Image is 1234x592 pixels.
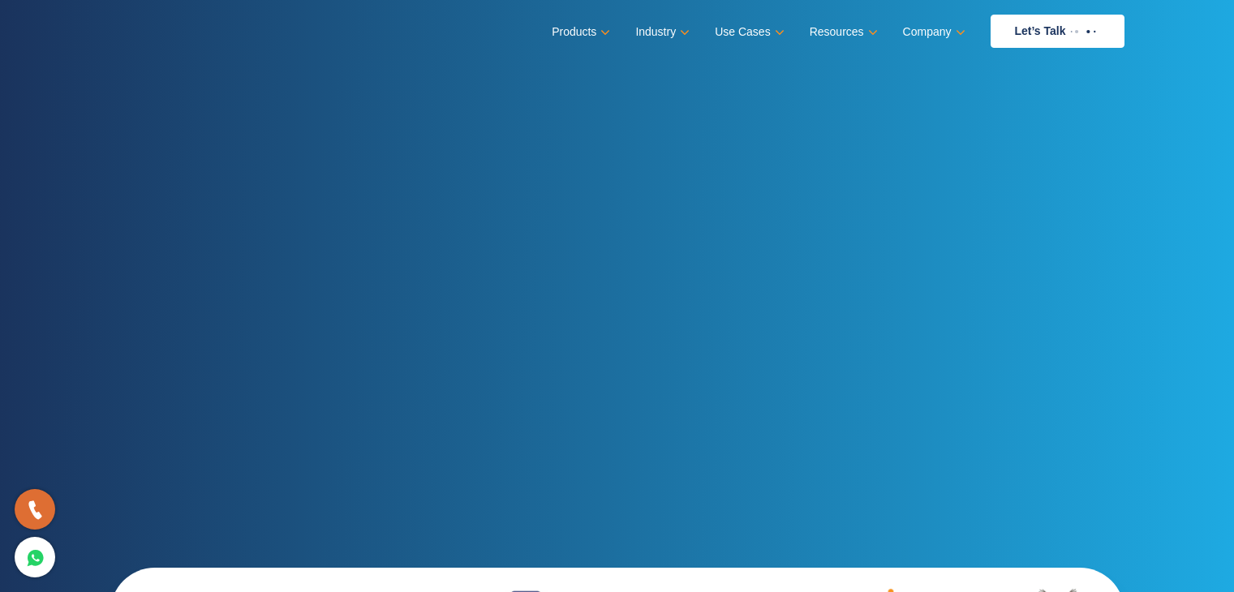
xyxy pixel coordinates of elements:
[552,20,607,44] a: Products
[810,20,875,44] a: Resources
[903,20,962,44] a: Company
[715,20,780,44] a: Use Cases
[635,20,686,44] a: Industry
[991,15,1124,48] a: Let’s Talk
